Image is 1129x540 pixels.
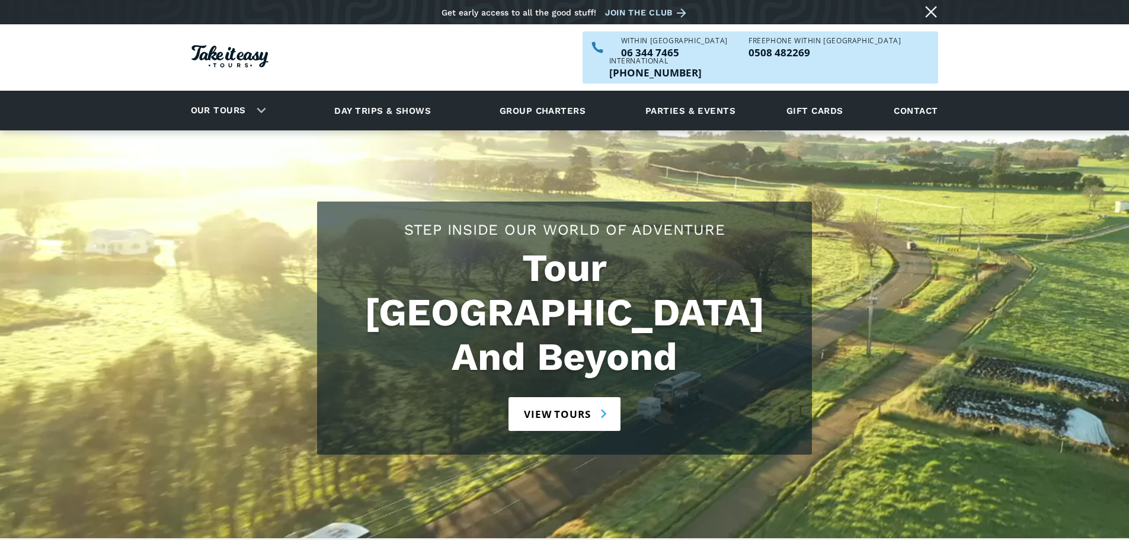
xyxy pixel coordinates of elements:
img: Take it easy Tours logo [191,45,268,68]
a: Homepage [191,39,268,76]
p: 06 344 7465 [621,47,728,57]
a: Call us freephone within NZ on 0508482269 [749,47,901,57]
a: Call us within NZ on 063447465 [621,47,728,57]
div: Get early access to all the good stuff! [442,8,596,17]
div: WITHIN [GEOGRAPHIC_DATA] [621,37,728,44]
h2: Step Inside Our World Of Adventure [329,219,800,240]
a: Contact [888,94,944,127]
a: Our tours [182,97,255,124]
div: International [609,57,702,65]
a: Close message [922,2,941,21]
div: Our tours [177,94,276,127]
a: Call us outside of NZ on +6463447465 [609,68,702,78]
a: Join the club [605,5,690,20]
h1: Tour [GEOGRAPHIC_DATA] And Beyond [329,246,800,379]
p: [PHONE_NUMBER] [609,68,702,78]
div: Freephone WITHIN [GEOGRAPHIC_DATA] [749,37,901,44]
a: Gift cards [781,94,849,127]
a: Parties & events [639,94,741,127]
a: View tours [508,397,621,431]
a: Group charters [485,94,600,127]
p: 0508 482269 [749,47,901,57]
a: Day trips & shows [319,94,446,127]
